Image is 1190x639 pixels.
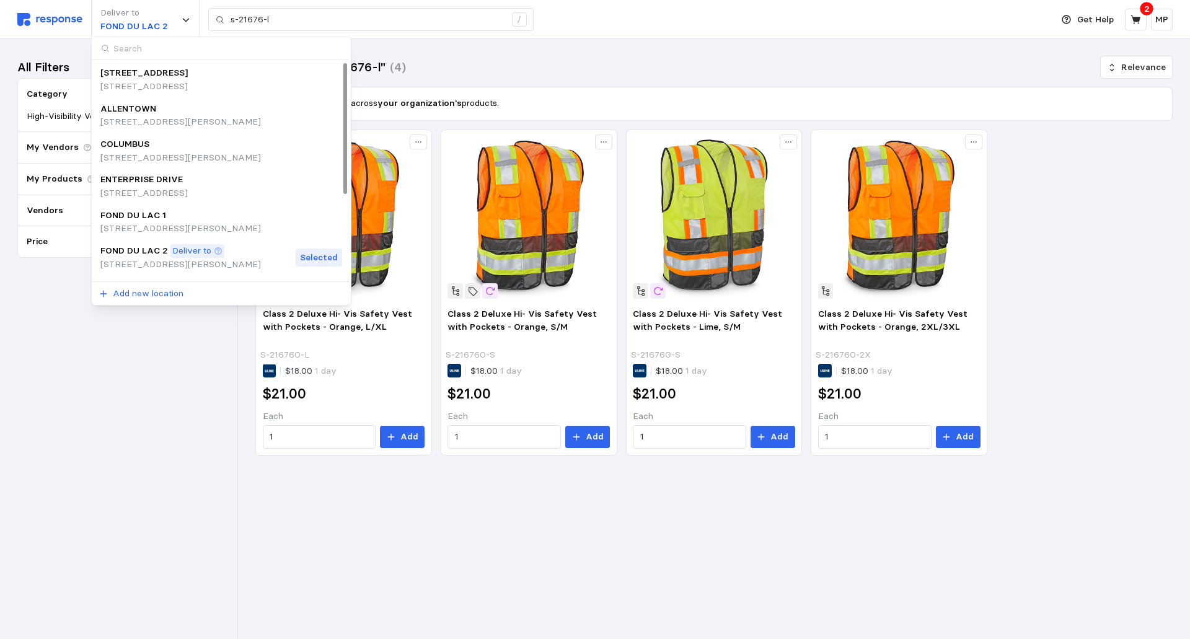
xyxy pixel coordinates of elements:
input: Qty [640,426,739,448]
p: Add [956,430,974,444]
div: / [512,12,527,27]
p: COLUMBUS [100,138,149,151]
span: Class 2 Deluxe Hi- Vis Safety Vest with Pockets - Orange, L/XL [263,308,412,333]
p: Vendors [27,204,63,218]
button: Add [565,426,610,448]
input: Qty [825,426,924,448]
p: Relevance [1121,61,1166,74]
p: [STREET_ADDRESS][PERSON_NAME] [100,115,261,129]
input: Qty [455,426,554,448]
input: Qty [270,426,369,448]
p: ENTERPRISE DRIVE [100,173,183,187]
p: Each [818,410,981,423]
h2: $21.00 [818,384,862,403]
h3: (4) [390,59,406,76]
b: your organization's [377,97,462,108]
p: FOND DU LAC 2 [100,244,168,258]
p: Deliver to [100,6,168,20]
button: Add [936,426,981,448]
p: $18.00 [285,364,337,378]
p: Get Help [1077,13,1114,27]
p: Deliver to [172,244,211,258]
span: Class 2 Deluxe Hi- Vis Safety Vest with Pockets - Orange, 2XL/3XL [818,308,967,333]
p: FOND DU LAC 1 [100,209,166,223]
span: 1 day [312,365,337,376]
span: Class 2 Deluxe Hi- Vis Safety Vest with Pockets - Orange, S/M [447,308,597,333]
p: Each [263,410,425,423]
img: S-21676O-S_US [447,136,610,299]
p: [STREET_ADDRESS] [100,66,188,80]
p: FOND DU LAC 2 [100,20,168,33]
h2: $21.00 [447,384,491,403]
button: Add [380,426,425,448]
h2: $21.00 [633,384,676,403]
p: High-Visibility Vests [27,110,107,123]
button: Add [751,426,795,448]
span: 1 day [683,365,707,376]
input: Search [92,37,349,60]
p: [STREET_ADDRESS][PERSON_NAME] [100,151,261,165]
img: S-21676O-2X_US [818,136,981,299]
p: S-21676G-S [631,348,681,362]
p: ALLENTOWN [100,102,156,116]
p: Add [400,430,418,444]
span: 1 day [868,365,892,376]
p: S-21676O-L [260,348,309,362]
button: Get Help [1054,8,1121,32]
p: [STREET_ADDRESS][PERSON_NAME] [100,222,261,236]
p: [STREET_ADDRESS] [100,187,188,200]
span: Class 2 Deluxe Hi- Vis Safety Vest with Pockets - Lime, S/M [633,308,782,333]
p: My Vendors [27,141,79,154]
h3: All Filters [17,59,69,76]
p: $18.00 [841,364,892,378]
p: Each [633,410,795,423]
p: My Products [27,172,82,186]
p: MP [1155,13,1168,27]
p: 2 [1144,2,1150,15]
p: [STREET_ADDRESS] [100,80,188,94]
button: Relevance [1100,56,1173,79]
input: Search for a product name or SKU [231,9,505,31]
p: [STREET_ADDRESS][PERSON_NAME] [100,258,261,271]
button: Add new location [99,286,184,301]
button: MP [1151,9,1173,30]
p: $18.00 [656,364,707,378]
p: Showing results across products. [284,97,499,110]
p: S-21676O-S [446,348,495,362]
p: Add [770,430,788,444]
p: Selected [300,251,338,265]
p: Add new location [113,287,183,301]
span: 1 day [498,365,522,376]
p: $18.00 [470,364,522,378]
p: Category [27,87,68,101]
img: svg%3e [17,13,82,26]
p: Add [586,430,604,444]
p: Price [27,235,48,249]
p: Each [447,410,610,423]
h2: $21.00 [263,384,306,403]
img: S-21676G-S_US [633,136,795,299]
p: S-21676O-2X [816,348,871,362]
